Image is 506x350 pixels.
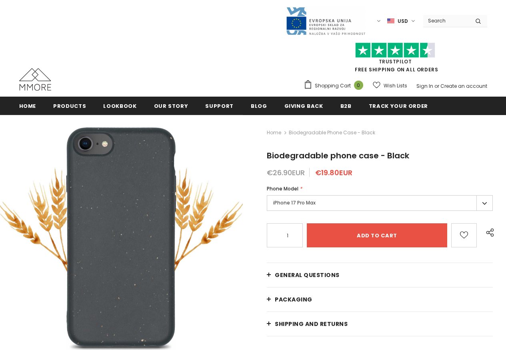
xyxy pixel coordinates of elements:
[384,82,407,90] span: Wish Lists
[19,102,36,110] span: Home
[275,320,348,328] span: Shipping and returns
[369,97,428,115] a: Track your order
[251,97,267,115] a: Blog
[423,15,469,26] input: Search Site
[355,42,435,58] img: Trust Pilot Stars
[284,97,323,115] a: Giving back
[267,168,305,178] span: €26.90EUR
[275,271,340,279] span: General Questions
[205,97,234,115] a: support
[267,150,409,161] span: Biodegradable phone case - Black
[340,102,352,110] span: B2B
[286,17,366,24] a: Javni Razpis
[275,295,312,303] span: PACKAGING
[284,102,323,110] span: Giving back
[340,97,352,115] a: B2B
[267,195,493,211] label: iPhone 17 Pro Max
[103,97,136,115] a: Lookbook
[387,18,394,24] img: USD
[267,185,298,192] span: Phone Model
[398,17,408,25] span: USD
[379,58,412,65] a: Trustpilot
[373,79,407,93] a: Wish Lists
[304,80,367,92] a: Shopping Cart 0
[103,102,136,110] span: Lookbook
[251,102,267,110] span: Blog
[315,82,351,90] span: Shopping Cart
[53,97,86,115] a: Products
[205,102,234,110] span: support
[154,102,188,110] span: Our Story
[19,97,36,115] a: Home
[289,128,375,138] span: Biodegradable phone case - Black
[369,102,428,110] span: Track your order
[440,83,487,89] a: Create an account
[154,97,188,115] a: Our Story
[354,81,363,90] span: 0
[416,83,433,89] a: Sign In
[267,263,493,287] a: General Questions
[53,102,86,110] span: Products
[267,128,281,138] a: Home
[307,223,447,247] input: Add to cart
[267,287,493,312] a: PACKAGING
[434,83,439,89] span: or
[267,312,493,336] a: Shipping and returns
[315,168,352,178] span: €19.80EUR
[19,68,51,91] img: MMORE Cases
[286,6,366,36] img: Javni Razpis
[304,46,487,73] span: FREE SHIPPING ON ALL ORDERS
